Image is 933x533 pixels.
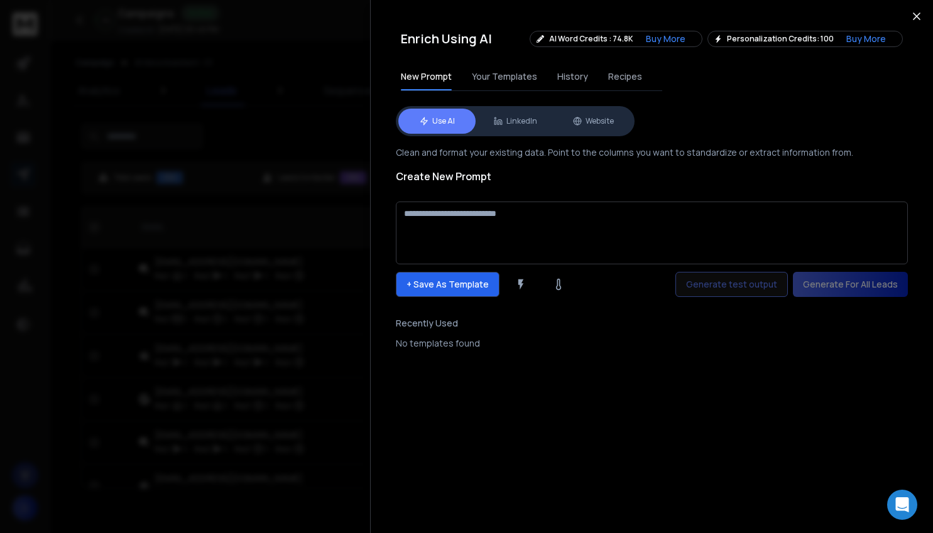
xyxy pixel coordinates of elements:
div: No templates found [396,337,908,350]
h2: Enrich Using AI [401,30,492,48]
h3: Recently Used [396,317,908,330]
button: New Prompt [401,63,452,90]
div: Open Intercom Messenger [887,490,917,520]
button: Buy More [836,33,896,45]
button: History [557,63,588,90]
div: Personalization Credits: 100 [707,31,903,47]
p: + Save As Template [396,272,499,297]
span: Recipes [608,70,642,83]
button: Use AI [398,109,476,134]
button: Buy More [636,33,696,45]
h1: Create New Prompt [396,169,491,184]
button: LinkedIn [476,109,554,134]
button: Website [554,109,632,134]
button: Your Templates [472,63,537,90]
div: AI Word Credits : 74.8K [530,31,702,47]
p: Clean and format your existing data. Point to the columns you want to standardize or extract info... [396,146,908,159]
